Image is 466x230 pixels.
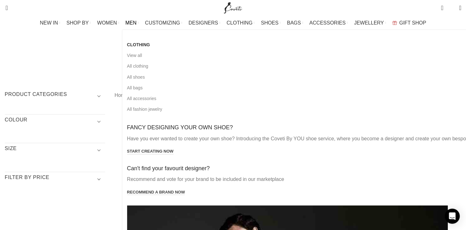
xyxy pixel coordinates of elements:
a: CUSTOMIZING [145,17,182,29]
span: CLOTHING [227,20,253,26]
a: MEN [126,17,139,29]
span: CLOTHING [127,42,150,48]
span: BAGS [287,20,301,26]
span: SHOES [261,20,278,26]
a: Site logo [222,5,244,10]
h3: SIZE [5,145,105,156]
span: 0 [449,6,454,11]
div: Open Intercom Messenger [445,209,460,224]
h3: Product categories [5,91,105,102]
a: WOMEN [97,17,119,29]
a: NEW IN [40,17,60,29]
span: ACCESSORIES [309,20,346,26]
a: ACCESSORIES [309,17,348,29]
a: SHOP BY [67,17,91,29]
span: SHOP BY [67,20,89,26]
a: Recommend a brand now [127,190,185,195]
a: Search [2,2,8,14]
span: 0 [442,3,446,8]
img: GiftBag [392,21,397,25]
div: Main navigation [2,17,464,29]
a: GIFT SHOP [392,17,426,29]
a: JEWELLERY [354,17,386,29]
a: SHOES [261,17,281,29]
span: MEN [126,20,137,26]
h3: COLOUR [5,116,105,127]
span: NEW IN [40,20,58,26]
span: CUSTOMIZING [145,20,180,26]
span: JEWELLERY [354,20,384,26]
span: WOMEN [97,20,117,26]
a: Remi Denim Wash Tee [115,109,229,224]
h3: Filter by price [5,174,105,185]
div: My Wishlist [448,2,454,14]
span: GIFT SHOP [399,20,426,26]
a: Start creating now [127,149,174,154]
a: 0 [438,2,446,14]
span: DESIGNERS [189,20,218,26]
a: DESIGNERS [189,17,220,29]
a: CLOTHING [227,17,255,29]
a: BAGS [287,17,303,29]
